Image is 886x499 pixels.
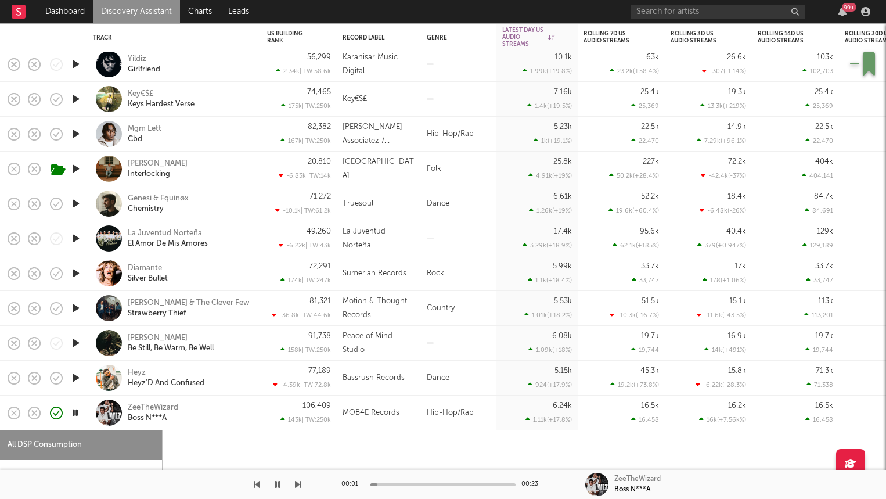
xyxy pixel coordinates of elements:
[267,311,331,319] div: -36.8k | TW: 44.6k
[631,137,659,145] div: 22,470
[529,207,572,214] div: 1.26k ( +19 % )
[816,367,833,375] div: 71.3k
[128,343,214,354] a: Be Still, Be Warm, Be Well
[802,67,833,75] div: 102,703
[805,102,833,110] div: 25,369
[697,311,746,319] div: -11.6k ( -43.5 % )
[343,329,415,357] div: Peace of Mind Studio
[614,474,661,484] div: ZeeTheWizard
[838,7,847,16] button: 99+
[697,137,746,145] div: 7.29k ( +96.1 % )
[728,88,746,96] div: 19.3k
[267,207,331,214] div: -10.1k | TW: 61.2k
[646,53,659,61] div: 63k
[609,172,659,180] div: 50.2k ( +28.4 % )
[642,297,659,305] div: 51.5k
[805,416,833,423] div: 16,458
[805,137,833,145] div: 22,470
[421,291,496,326] div: Country
[128,274,168,284] a: Silver Bullet
[502,27,554,48] div: Latest Day US Audio Streams
[802,242,833,249] div: 129,189
[128,239,208,249] a: El Amor De Mis Amores
[128,169,170,180] div: Interlocking
[528,277,572,284] div: 1.1k ( +18.4 % )
[815,263,833,270] div: 33.7k
[343,155,415,183] div: [GEOGRAPHIC_DATA]
[701,172,746,180] div: -42.4k ( -37 % )
[343,197,373,211] div: Truesoul
[703,277,746,284] div: 178 ( +1.06 % )
[309,263,331,270] div: 72,291
[553,402,572,410] div: 6.24k
[696,381,746,389] div: -6.22k ( -28.3 % )
[267,67,331,75] div: 2.34k | TW: 58.6k
[610,67,659,75] div: 23.2k ( +58.4 % )
[554,367,572,375] div: 5.15k
[699,416,746,423] div: 16k ( +7.56k % )
[554,228,572,235] div: 17.4k
[343,51,415,78] div: Karahisar Music Digital
[341,478,365,491] div: 00:01
[421,117,496,152] div: Hip-Hop/Rap
[343,225,415,253] div: La Juventud Norteña
[343,406,399,420] div: MOB4E Records
[802,172,833,180] div: 404,141
[632,277,659,284] div: 33,747
[267,381,331,389] div: -4.39k | TW: 72.8k
[267,416,331,423] div: 143k | TW: 250k
[553,158,572,166] div: 25.8k
[267,30,314,44] div: US Building Rank
[700,207,746,214] div: -6.48k ( -26 % )
[815,123,833,131] div: 22.5k
[343,371,405,385] div: Bassrush Records
[525,416,572,423] div: 1.11k ( +17.8 % )
[128,228,202,239] a: La Juventud Norteña
[728,402,746,410] div: 16.2k
[553,193,572,200] div: 6.61k
[307,88,331,96] div: 74,465
[554,297,572,305] div: 5.53k
[702,67,746,75] div: -307 ( -1.14 % )
[267,346,331,354] div: 158k | TW: 250k
[343,34,398,41] div: Record Label
[307,228,331,235] div: 49,260
[309,297,331,305] div: 81,321
[584,30,642,44] div: Rolling 7D US Audio Streams
[128,403,178,413] a: ZeeTheWizard
[814,193,833,200] div: 84.7k
[704,346,746,354] div: 14k ( +491 % )
[608,207,659,214] div: 19.6k ( +60.4 % )
[128,134,142,145] a: Cbd
[421,152,496,186] div: Folk
[610,311,659,319] div: -10.3k ( -16.7 % )
[521,478,545,491] div: 00:23
[343,92,368,106] div: Key€$£
[128,99,195,110] a: Keys Hardest Verse
[524,311,572,319] div: 1.01k ( +18.2 % )
[697,242,746,249] div: 379 ( +0.947 % )
[641,332,659,340] div: 19.7k
[552,332,572,340] div: 6.08k
[641,263,659,270] div: 33.7k
[309,193,331,200] div: 71,272
[421,256,496,291] div: Rock
[700,102,746,110] div: 13.3k ( +219 % )
[640,228,659,235] div: 95.6k
[128,124,161,134] a: Mgm Lett
[528,346,572,354] div: 1.09k ( +18 % )
[727,193,746,200] div: 18.4k
[128,308,186,319] a: Strawberry Thief
[806,381,833,389] div: 71,338
[641,193,659,200] div: 52.2k
[421,361,496,396] div: Dance
[128,64,160,75] a: Girlfriend
[128,368,146,378] a: Heyz
[128,298,250,308] div: [PERSON_NAME] & The Clever Few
